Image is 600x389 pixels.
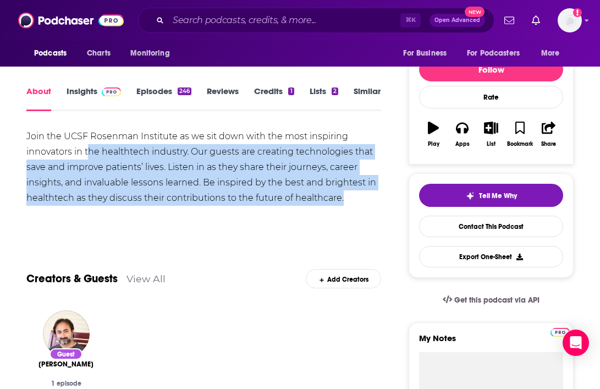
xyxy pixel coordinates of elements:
a: Credits1 [254,86,294,111]
span: Tell Me Why [479,191,517,200]
div: 1 episode [35,380,97,387]
div: Add Creators [306,269,381,288]
button: open menu [460,43,536,64]
img: Podchaser Pro [551,328,570,337]
a: Similar [354,86,381,111]
a: Reviews [207,86,239,111]
button: open menu [123,43,184,64]
button: Bookmark [505,114,534,154]
a: Show notifications dropdown [500,11,519,30]
button: open menu [26,43,81,64]
button: tell me why sparkleTell Me Why [419,184,563,207]
a: Lists2 [310,86,338,111]
div: List [487,141,496,147]
button: List [477,114,505,154]
span: For Business [403,46,447,61]
a: Charts [80,43,117,64]
a: Contact This Podcast [419,216,563,237]
div: Search podcasts, credits, & more... [138,8,494,33]
svg: Add a profile image [573,8,582,17]
span: More [541,46,560,61]
img: Hemant Taneja [43,310,90,357]
span: [PERSON_NAME] [38,360,93,369]
a: About [26,86,51,111]
div: Share [541,141,556,147]
span: Charts [87,46,111,61]
button: open menu [395,43,460,64]
button: open menu [533,43,574,64]
a: Pro website [551,326,570,337]
span: Logged in as weareheadstart [558,8,582,32]
div: Rate [419,86,563,108]
span: Open Advanced [434,18,480,23]
a: Hemant Taneja [38,360,93,369]
button: Follow [419,57,563,81]
div: Play [428,141,439,147]
div: Open Intercom Messenger [563,330,589,356]
div: Apps [455,141,470,147]
label: My Notes [419,333,563,352]
span: Monitoring [130,46,169,61]
div: Join the UCSF Rosenman Institute as we sit down with the most inspiring innovators in the healtht... [26,129,381,206]
span: Podcasts [34,46,67,61]
div: 1 [288,87,294,95]
button: Play [419,114,448,154]
span: Get this podcast via API [454,295,540,305]
img: Podchaser Pro [102,87,121,96]
button: Share [535,114,563,154]
button: Show profile menu [558,8,582,32]
img: tell me why sparkle [466,191,475,200]
a: View All [126,273,166,284]
span: For Podcasters [467,46,520,61]
div: Guest [49,348,82,360]
button: Export One-Sheet [419,246,563,267]
img: Podchaser - Follow, Share and Rate Podcasts [18,10,124,31]
a: Episodes246 [136,86,191,111]
span: ⌘ K [400,13,421,28]
a: Creators & Guests [26,272,118,286]
div: 246 [178,87,191,95]
input: Search podcasts, credits, & more... [168,12,400,29]
div: 2 [332,87,338,95]
span: New [465,7,485,17]
div: Bookmark [507,141,533,147]
img: User Profile [558,8,582,32]
a: Show notifications dropdown [527,11,544,30]
a: Get this podcast via API [434,287,548,314]
a: InsightsPodchaser Pro [67,86,121,111]
button: Apps [448,114,476,154]
button: Open AdvancedNew [430,14,485,27]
